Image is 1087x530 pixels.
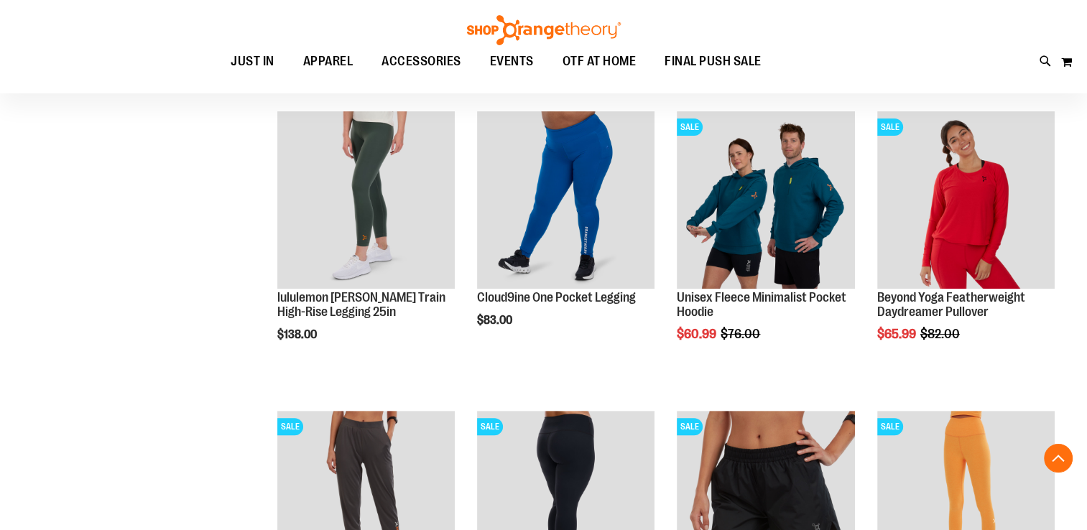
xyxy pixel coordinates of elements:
[277,328,319,341] span: $138.00
[270,104,462,378] div: product
[877,118,903,136] span: SALE
[677,327,718,341] span: $60.99
[677,111,854,289] img: Unisex Fleece Minimalist Pocket Hoodie
[277,111,455,291] a: Main view of 2024 October lululemon Wunder Train High-Rise
[277,290,445,319] a: lululemon [PERSON_NAME] Train High-Rise Legging 25in
[216,45,289,78] a: JUST IN
[870,104,1062,378] div: product
[477,290,636,304] a: Cloud9ine One Pocket Legging
[677,111,854,291] a: Unisex Fleece Minimalist Pocket HoodieSALE
[477,418,503,435] span: SALE
[367,45,476,78] a: ACCESSORIES
[677,118,703,136] span: SALE
[477,314,514,327] span: $83.00
[1044,444,1073,473] button: Back To Top
[877,327,918,341] span: $65.99
[477,111,654,289] img: Cloud9ine One Pocket Legging
[677,290,846,319] a: Unisex Fleece Minimalist Pocket Hoodie
[476,45,548,78] a: EVENTS
[877,290,1025,319] a: Beyond Yoga Featherweight Daydreamer Pullover
[465,15,623,45] img: Shop Orangetheory
[381,45,461,78] span: ACCESSORIES
[277,418,303,435] span: SALE
[470,104,662,363] div: product
[563,45,637,78] span: OTF AT HOME
[548,45,651,78] a: OTF AT HOME
[920,327,962,341] span: $82.00
[670,104,861,378] div: product
[665,45,762,78] span: FINAL PUSH SALE
[231,45,274,78] span: JUST IN
[289,45,368,78] a: APPAREL
[303,45,353,78] span: APPAREL
[721,327,762,341] span: $76.00
[877,111,1055,291] a: Product image for Beyond Yoga Featherweight Daydreamer PulloverSALE
[677,418,703,435] span: SALE
[277,111,455,289] img: Main view of 2024 October lululemon Wunder Train High-Rise
[477,111,654,291] a: Cloud9ine One Pocket Legging
[877,418,903,435] span: SALE
[650,45,776,78] a: FINAL PUSH SALE
[877,111,1055,289] img: Product image for Beyond Yoga Featherweight Daydreamer Pullover
[490,45,534,78] span: EVENTS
